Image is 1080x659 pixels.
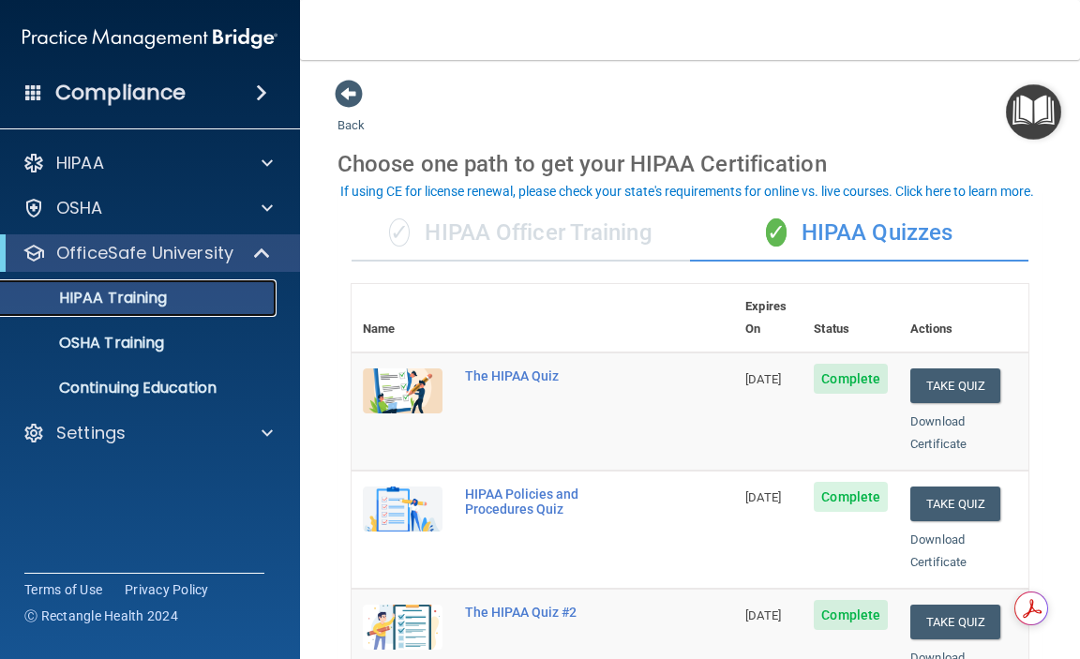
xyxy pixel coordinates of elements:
p: HIPAA [56,152,104,174]
a: Settings [22,422,273,444]
span: Ⓒ Rectangle Health 2024 [24,607,178,625]
div: Choose one path to get your HIPAA Certification [337,137,1042,191]
a: Download Certificate [910,414,967,451]
button: Take Quiz [910,605,1000,639]
p: Continuing Education [12,379,268,397]
p: HIPAA Training [12,289,167,307]
p: Settings [56,422,126,444]
span: [DATE] [745,490,781,504]
p: OSHA [56,197,103,219]
a: Back [337,96,365,132]
h4: Compliance [55,80,186,106]
a: OSHA [22,197,273,219]
p: OSHA Training [12,334,164,352]
a: HIPAA [22,152,273,174]
div: HIPAA Policies and Procedures Quiz [465,487,640,517]
a: Download Certificate [910,532,967,569]
div: The HIPAA Quiz [465,368,640,383]
span: Complete [814,600,888,630]
span: ✓ [389,218,410,247]
th: Name [352,284,454,352]
a: Privacy Policy [125,580,209,599]
th: Expires On [734,284,802,352]
span: Complete [814,482,888,512]
div: The HIPAA Quiz #2 [465,605,640,620]
div: If using CE for license renewal, please check your state's requirements for online vs. live cours... [340,185,1034,198]
p: OfficeSafe University [56,242,233,264]
th: Status [802,284,899,352]
th: Actions [899,284,1028,352]
div: HIPAA Officer Training [352,205,690,262]
span: Complete [814,364,888,394]
button: If using CE for license renewal, please check your state's requirements for online vs. live cours... [337,182,1037,201]
img: PMB logo [22,20,277,57]
span: [DATE] [745,372,781,386]
span: [DATE] [745,608,781,622]
div: HIPAA Quizzes [690,205,1028,262]
iframe: Drift Widget Chat Controller [986,564,1057,636]
button: Take Quiz [910,368,1000,403]
button: Take Quiz [910,487,1000,521]
span: ✓ [766,218,787,247]
button: Open Resource Center [1006,84,1061,140]
a: OfficeSafe University [22,242,272,264]
a: Terms of Use [24,580,102,599]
